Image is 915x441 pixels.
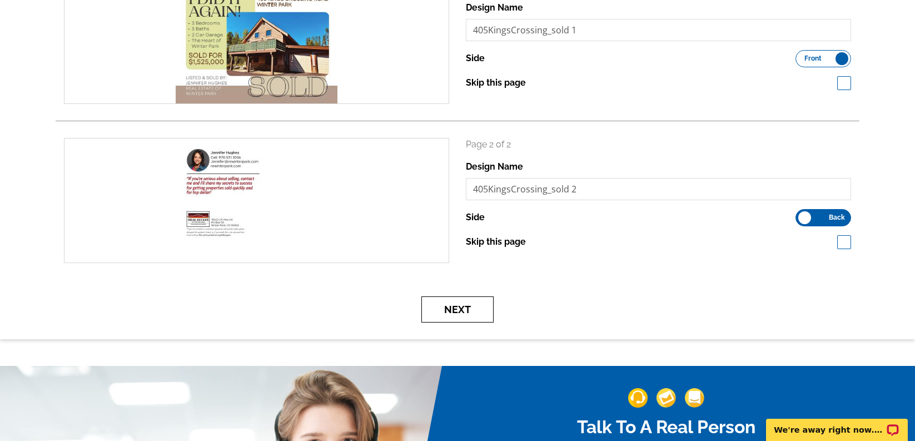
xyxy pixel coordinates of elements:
[759,406,915,441] iframe: LiveChat chat widget
[513,417,819,438] h2: Talk To A Real Person
[466,235,526,249] label: Skip this page
[466,178,851,200] input: File Name
[421,296,494,323] button: Next
[466,211,485,224] label: Side
[466,52,485,65] label: Side
[685,388,704,408] img: support-img-3_1.png
[628,388,648,408] img: support-img-1.png
[804,56,822,61] span: Front
[466,19,851,41] input: File Name
[466,138,851,151] p: Page 2 of 2
[657,388,676,408] img: support-img-2.png
[466,76,526,90] label: Skip this page
[829,215,845,220] span: Back
[466,160,523,174] label: Design Name
[466,1,523,14] label: Design Name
